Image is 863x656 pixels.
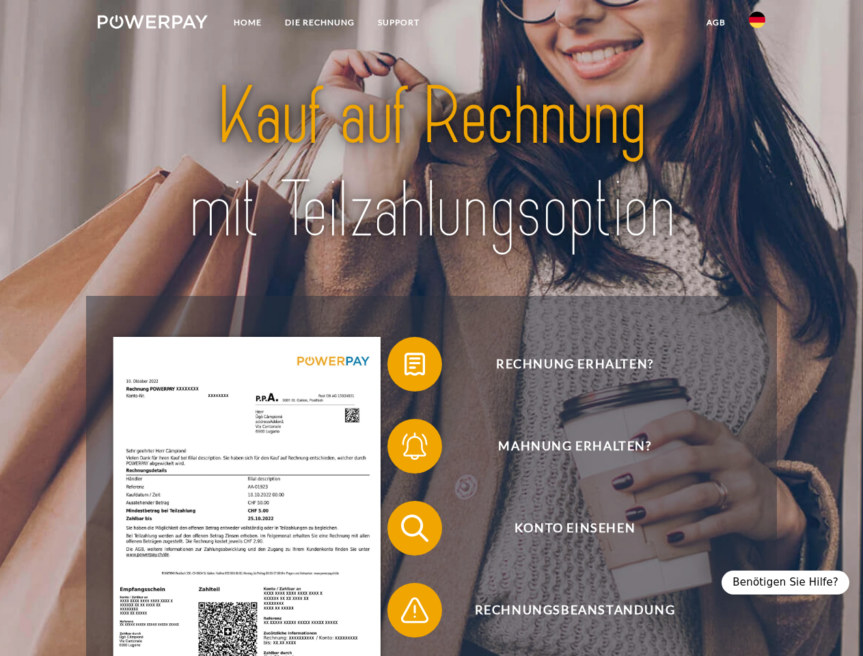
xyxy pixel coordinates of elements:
button: Konto einsehen [387,501,743,556]
a: SUPPORT [366,10,431,35]
img: qb_bill.svg [398,347,432,381]
a: DIE RECHNUNG [273,10,366,35]
img: qb_bell.svg [398,429,432,463]
button: Mahnung erhalten? [387,419,743,474]
div: Benötigen Sie Hilfe? [722,571,849,594]
span: Mahnung erhalten? [407,419,742,474]
span: Rechnung erhalten? [407,337,742,392]
span: Rechnungsbeanstandung [407,583,742,638]
img: qb_search.svg [398,511,432,545]
img: qb_warning.svg [398,593,432,627]
button: Rechnungsbeanstandung [387,583,743,638]
button: Rechnung erhalten? [387,337,743,392]
span: Konto einsehen [407,501,742,556]
img: de [749,12,765,28]
img: logo-powerpay-white.svg [98,15,208,29]
a: Home [222,10,273,35]
a: agb [695,10,737,35]
img: title-powerpay_de.svg [131,66,732,262]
